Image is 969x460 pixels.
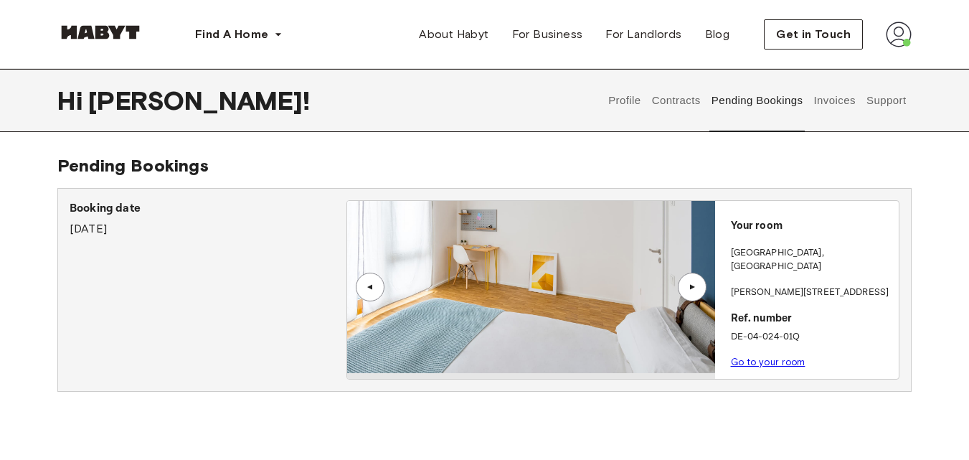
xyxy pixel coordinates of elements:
[705,26,730,43] span: Blog
[88,85,310,116] span: [PERSON_NAME] !
[57,25,143,39] img: Habyt
[363,283,377,291] div: ▲
[70,200,346,217] p: Booking date
[57,155,209,176] span: Pending Bookings
[407,20,500,49] a: About Habyt
[184,20,294,49] button: Find A Home
[731,357,805,367] a: Go to your room
[731,218,893,235] p: Your room
[603,69,912,132] div: user profile tabs
[605,26,681,43] span: For Landlords
[512,26,583,43] span: For Business
[694,20,742,49] a: Blog
[812,69,857,132] button: Invoices
[886,22,912,47] img: avatar
[685,283,699,291] div: ▲
[419,26,488,43] span: About Habyt
[709,69,805,132] button: Pending Bookings
[731,311,893,327] p: Ref. number
[70,200,346,238] div: [DATE]
[764,19,863,50] button: Get in Touch
[347,201,715,373] img: Image of the room
[607,69,643,132] button: Profile
[731,286,893,300] p: [PERSON_NAME][STREET_ADDRESS]
[776,26,851,43] span: Get in Touch
[195,26,268,43] span: Find A Home
[650,69,702,132] button: Contracts
[731,330,893,344] p: DE-04-024-01Q
[864,69,908,132] button: Support
[57,85,88,116] span: Hi
[731,246,893,274] p: [GEOGRAPHIC_DATA] , [GEOGRAPHIC_DATA]
[594,20,693,49] a: For Landlords
[501,20,595,49] a: For Business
